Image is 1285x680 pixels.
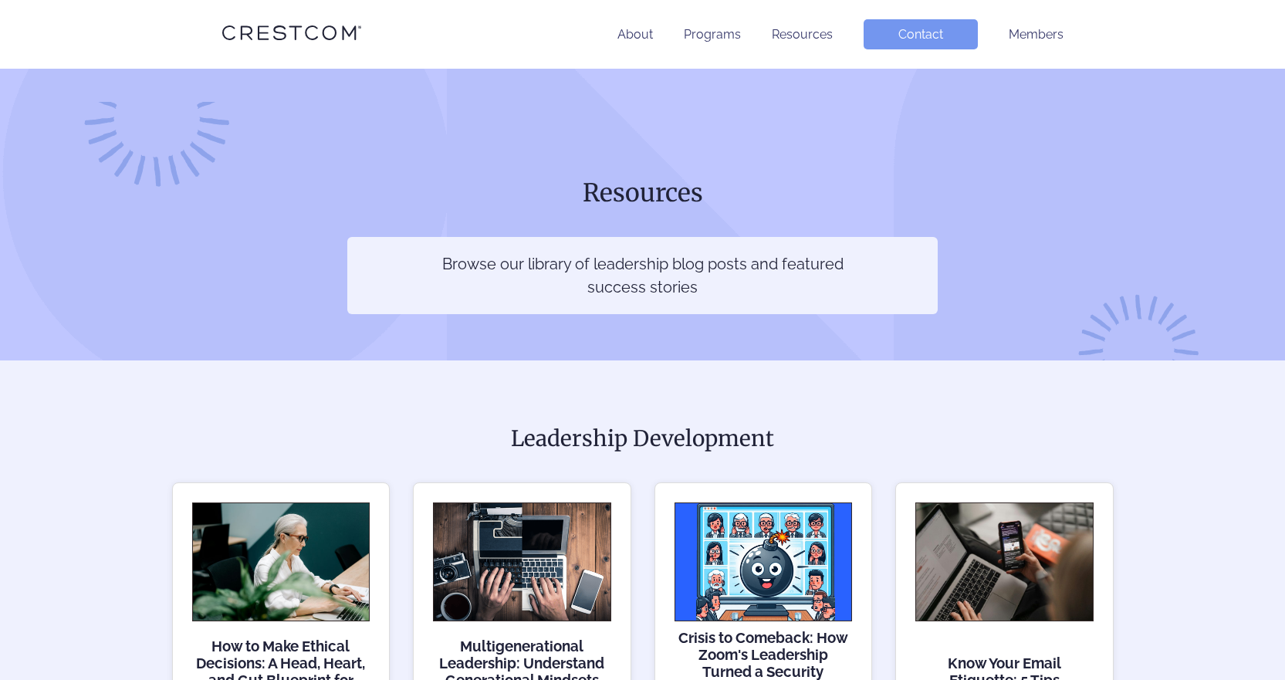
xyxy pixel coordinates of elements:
a: Resources [772,27,833,42]
a: Contact [864,19,978,49]
a: Programs [684,27,741,42]
a: Members [1009,27,1064,42]
h1: Resources [347,177,938,209]
a: About [617,27,653,42]
p: Browse our library of leadership blog posts and featured success stories [441,252,844,299]
img: Know Your Email Etiquette: 5 Tips [915,502,1094,621]
img: How to Make Ethical Decisions: A Head, Heart, and Gut Blueprint for Leaders [192,502,370,621]
h2: Leadership Development [172,422,1114,455]
img: Crisis to Comeback: How Zoom's Leadership Turned a Security Scandal into a Success Story [675,502,853,621]
img: Multigenerational Leadership: Understand Generational Mindsets and Values [433,502,611,621]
